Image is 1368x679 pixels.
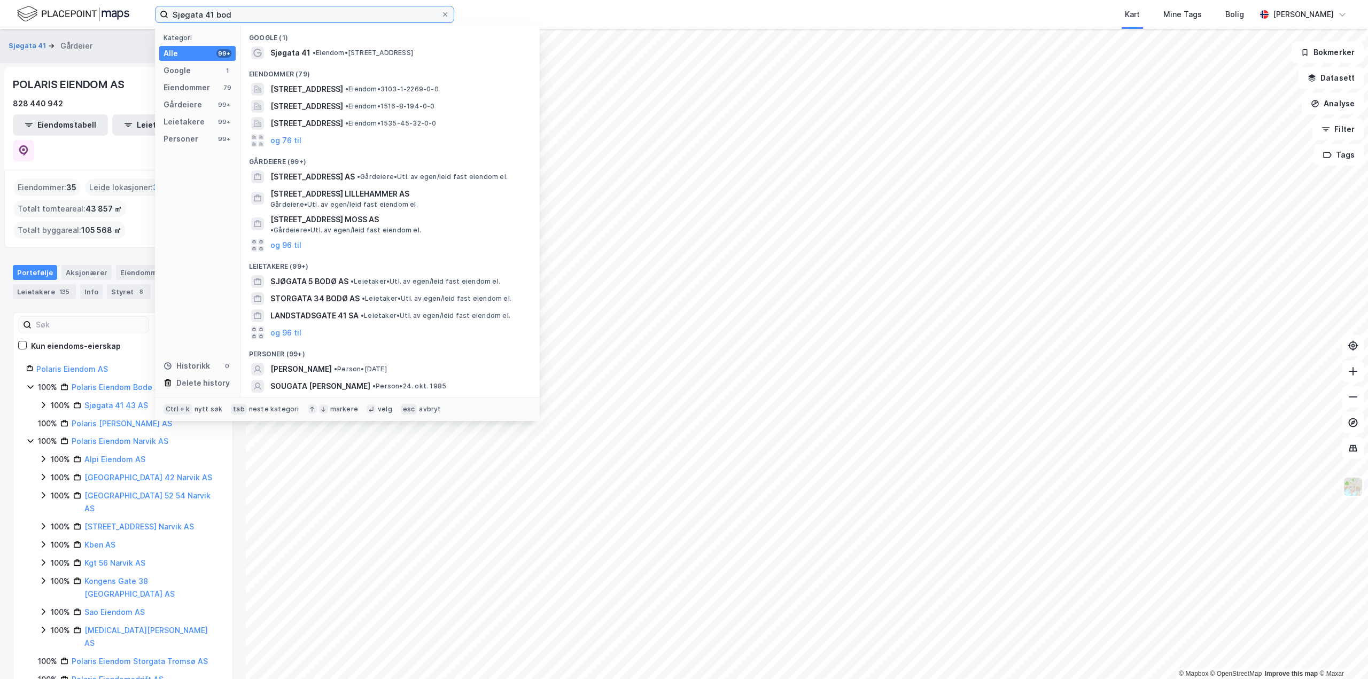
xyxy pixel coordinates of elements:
a: [GEOGRAPHIC_DATA] 42 Narvik AS [84,473,212,482]
div: nytt søk [195,405,223,413]
span: [STREET_ADDRESS] MOSS AS [270,213,379,226]
span: Hjem [25,360,46,368]
div: velg [378,405,392,413]
div: [PERSON_NAME] [1273,8,1334,21]
button: og 76 til [270,134,301,147]
img: logo [21,20,106,37]
span: • [351,277,354,285]
span: • [357,173,360,181]
span: Person • [DATE] [334,365,387,373]
span: 43 857 ㎡ [85,202,122,215]
div: Eiendommer [116,265,183,280]
div: 100% [51,453,70,466]
span: • [372,382,376,390]
a: Kongens Gate 38 [GEOGRAPHIC_DATA] AS [84,576,175,598]
div: 99+ [216,118,231,126]
div: 100% [38,435,57,448]
span: [STREET_ADDRESS] [270,117,343,130]
div: 100% [51,399,70,412]
div: 100% [51,606,70,619]
a: Sjøgata 41 43 AS [84,401,148,410]
span: 35 [66,181,76,194]
div: 100% [51,624,70,637]
div: 8 [136,286,146,297]
div: 100% [51,557,70,569]
input: Søk [32,317,149,333]
div: Leietakere [13,284,76,299]
div: 99+ [216,49,231,58]
span: LANDSTADSGATE 41 SA [270,309,359,322]
div: 100% [38,655,57,668]
span: • [313,49,316,57]
div: 100% [51,471,70,484]
div: Mine Tags [1163,8,1202,21]
div: Personer [164,132,198,145]
span: • [361,311,364,319]
div: 100% [51,538,70,551]
span: STORGATA 34 BODØ AS [270,292,360,305]
div: 99+ [216,135,231,143]
div: Alle [164,47,178,60]
img: logo.f888ab2527a4732fd821a326f86c7f29.svg [17,5,129,24]
span: [STREET_ADDRESS] AS [270,170,355,183]
a: Polaris Eiendom Bodø AS [72,383,165,392]
span: • [345,102,348,110]
span: [PERSON_NAME] [270,363,332,376]
span: • [345,85,348,93]
div: 100% [51,489,70,502]
div: Info [80,284,103,299]
a: [GEOGRAPHIC_DATA] 52 54 Narvik AS [84,491,211,513]
div: Kart [1125,8,1140,21]
div: Personer (99+) [240,341,540,361]
div: avbryt [419,405,441,413]
div: Aksjonærer [61,265,112,280]
a: Kgt 56 Narvik AS [84,558,145,567]
a: Sao Eiendom AS [84,607,145,616]
div: Eiendommer : [13,179,81,196]
a: Alpi Eiendom AS [84,455,145,464]
input: Søk på adresse, matrikkel, gårdeiere, leietakere eller personer [168,6,441,22]
div: Totalt byggareal : [13,222,126,239]
div: 99+ [216,100,231,109]
div: 0 [223,362,231,370]
div: 135 [57,286,72,297]
div: Gårdeiere [164,98,202,111]
span: Sjøgata 41 [270,46,310,59]
a: OpenStreetMap [1210,670,1262,677]
div: Eiendommer [164,81,210,94]
div: 828 440 942 [13,97,63,110]
span: Gårdeiere • Utl. av egen/leid fast eiendom el. [357,173,508,181]
span: [STREET_ADDRESS] [270,83,343,96]
span: Leietaker • Utl. av egen/leid fast eiendom el. [361,311,510,320]
img: Profile image for Simen [145,17,167,38]
a: Improve this map [1265,670,1318,677]
button: Tags [1314,144,1364,166]
div: Kontrollprogram for chat [1315,628,1368,679]
button: Eiendomstabell [13,114,108,136]
span: 3 [153,181,158,194]
button: Hjelp [143,333,214,376]
div: esc [401,404,417,415]
span: Eiendom • 1535-45-32-0-0 [345,119,437,128]
div: Bolig [1225,8,1244,21]
div: Google (1) [240,25,540,44]
div: tab [231,404,247,415]
div: Totalt tomteareal : [13,200,126,217]
button: og 96 til [270,326,301,339]
span: Leietaker • Utl. av egen/leid fast eiendom el. [351,277,500,286]
button: Analyse [1302,93,1364,114]
button: Sjøgata 41 [9,41,48,51]
div: 100% [51,520,70,533]
div: Historikk [164,360,210,372]
span: Hjelp [168,360,188,368]
span: Eiendom • 3103-1-2269-0-0 [345,85,439,93]
span: Leietaker • Utl. av egen/leid fast eiendom el. [362,294,511,303]
img: Z [1343,477,1363,497]
div: Lukk [184,17,203,36]
a: Polaris Eiendom Narvik AS [72,436,168,446]
div: 79 [223,83,231,92]
div: POLARIS EIENDOM AS [13,76,126,93]
span: Gårdeiere • Utl. av egen/leid fast eiendom el. [270,200,418,209]
a: [MEDICAL_DATA][PERSON_NAME] AS [84,626,208,647]
div: Kategori [164,34,236,42]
